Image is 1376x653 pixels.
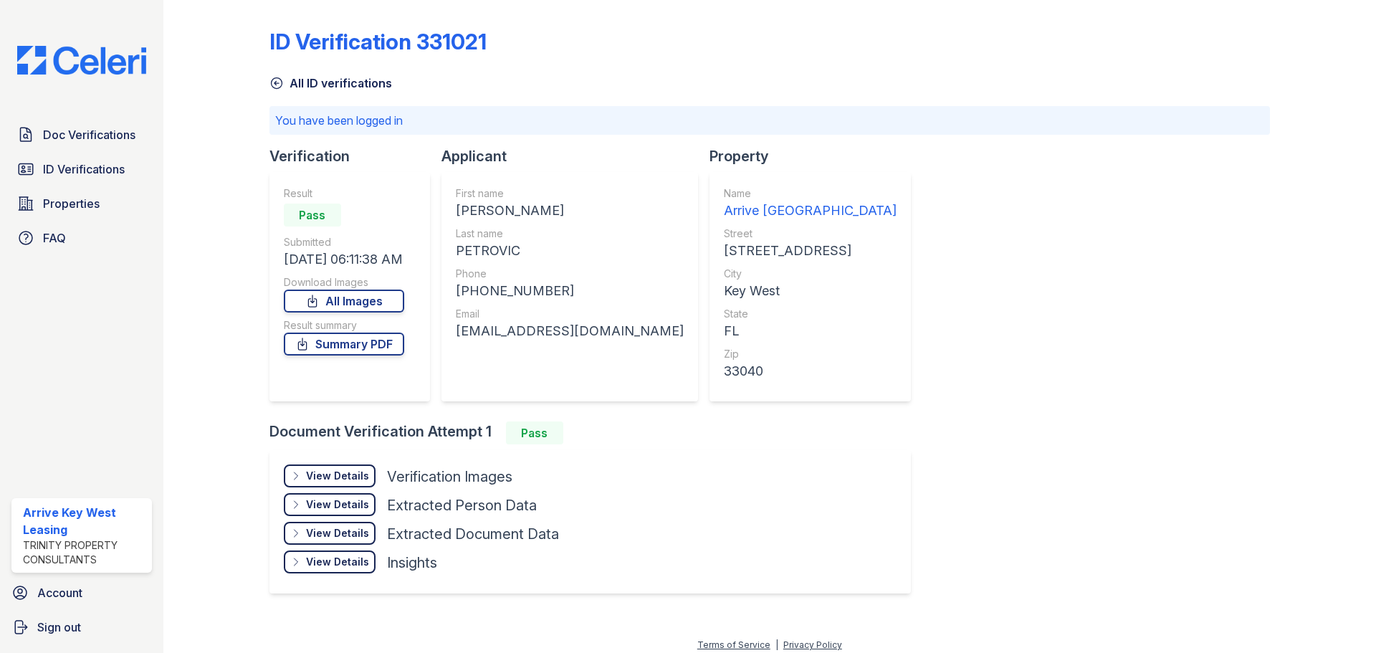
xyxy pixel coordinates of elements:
[11,189,152,218] a: Properties
[724,361,897,381] div: 33040
[783,639,842,650] a: Privacy Policy
[724,186,897,201] div: Name
[724,281,897,301] div: Key West
[43,195,100,212] span: Properties
[6,613,158,642] a: Sign out
[387,553,437,573] div: Insights
[269,29,487,54] div: ID Verification 331021
[724,227,897,241] div: Street
[387,524,559,544] div: Extracted Document Data
[306,469,369,483] div: View Details
[724,267,897,281] div: City
[456,227,684,241] div: Last name
[284,204,341,227] div: Pass
[387,467,512,487] div: Verification Images
[306,555,369,569] div: View Details
[724,201,897,221] div: Arrive [GEOGRAPHIC_DATA]
[709,146,922,166] div: Property
[306,526,369,540] div: View Details
[775,639,778,650] div: |
[387,495,537,515] div: Extracted Person Data
[6,578,158,607] a: Account
[284,186,404,201] div: Result
[697,639,770,650] a: Terms of Service
[43,161,125,178] span: ID Verifications
[456,307,684,321] div: Email
[275,112,1264,129] p: You have been logged in
[724,186,897,221] a: Name Arrive [GEOGRAPHIC_DATA]
[37,619,81,636] span: Sign out
[306,497,369,512] div: View Details
[441,146,709,166] div: Applicant
[269,75,392,92] a: All ID verifications
[456,186,684,201] div: First name
[269,421,922,444] div: Document Verification Attempt 1
[724,321,897,341] div: FL
[11,224,152,252] a: FAQ
[23,538,146,567] div: Trinity Property Consultants
[456,241,684,261] div: PETROVIC
[11,155,152,183] a: ID Verifications
[284,275,404,290] div: Download Images
[284,249,404,270] div: [DATE] 06:11:38 AM
[37,584,82,601] span: Account
[456,267,684,281] div: Phone
[456,201,684,221] div: [PERSON_NAME]
[284,235,404,249] div: Submitted
[284,318,404,333] div: Result summary
[23,504,146,538] div: Arrive Key West Leasing
[284,290,404,313] a: All Images
[456,321,684,341] div: [EMAIL_ADDRESS][DOMAIN_NAME]
[269,146,441,166] div: Verification
[724,307,897,321] div: State
[43,126,135,143] span: Doc Verifications
[456,281,684,301] div: [PHONE_NUMBER]
[11,120,152,149] a: Doc Verifications
[43,229,66,247] span: FAQ
[284,333,404,356] a: Summary PDF
[6,46,158,75] img: CE_Logo_Blue-a8612792a0a2168367f1c8372b55b34899dd931a85d93a1a3d3e32e68fde9ad4.png
[506,421,563,444] div: Pass
[724,241,897,261] div: [STREET_ADDRESS]
[724,347,897,361] div: Zip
